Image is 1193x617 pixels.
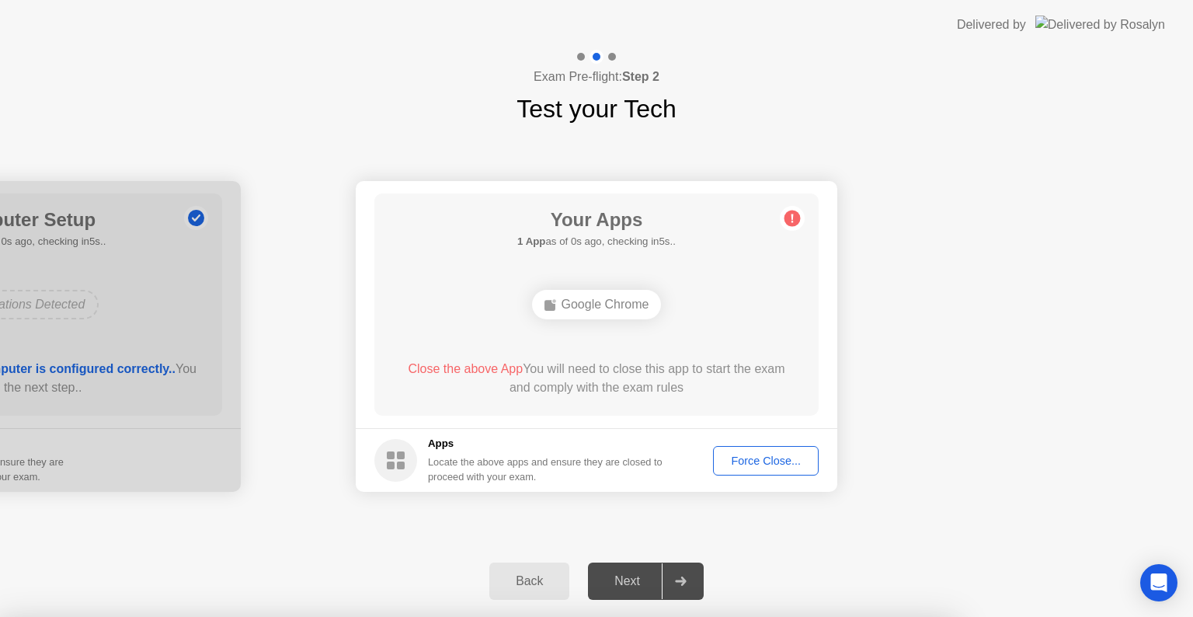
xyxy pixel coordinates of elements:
[397,360,797,397] div: You will need to close this app to start the exam and comply with the exam rules
[428,436,663,451] h5: Apps
[517,235,545,247] b: 1 App
[622,70,659,83] b: Step 2
[532,290,662,319] div: Google Chrome
[1140,564,1177,601] div: Open Intercom Messenger
[517,234,676,249] h5: as of 0s ago, checking in5s..
[494,574,565,588] div: Back
[1035,16,1165,33] img: Delivered by Rosalyn
[428,455,663,484] div: Locate the above apps and ensure they are closed to proceed with your exam.
[957,16,1026,34] div: Delivered by
[718,455,813,467] div: Force Close...
[517,90,676,127] h1: Test your Tech
[517,206,676,234] h1: Your Apps
[534,68,659,86] h4: Exam Pre-flight:
[408,362,523,375] span: Close the above App
[593,574,662,588] div: Next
